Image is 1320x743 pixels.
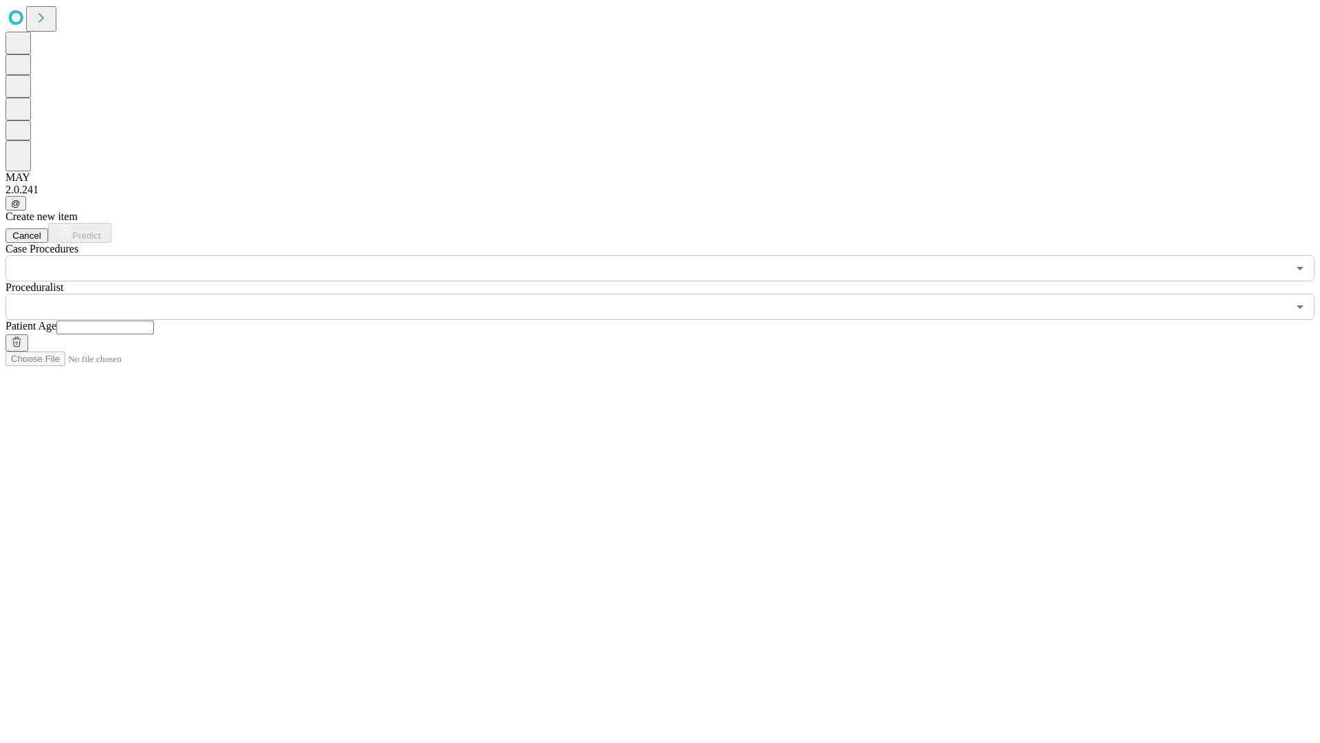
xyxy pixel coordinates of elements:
[11,198,21,208] span: @
[5,171,1314,184] div: MAY
[5,228,48,243] button: Cancel
[5,243,78,255] span: Scheduled Procedure
[5,184,1314,196] div: 2.0.241
[12,230,41,241] span: Cancel
[5,281,63,293] span: Proceduralist
[48,223,111,243] button: Predict
[5,211,78,222] span: Create new item
[72,230,100,241] span: Predict
[5,196,26,211] button: @
[1290,297,1310,316] button: Open
[1290,259,1310,278] button: Open
[5,320,56,332] span: Patient Age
